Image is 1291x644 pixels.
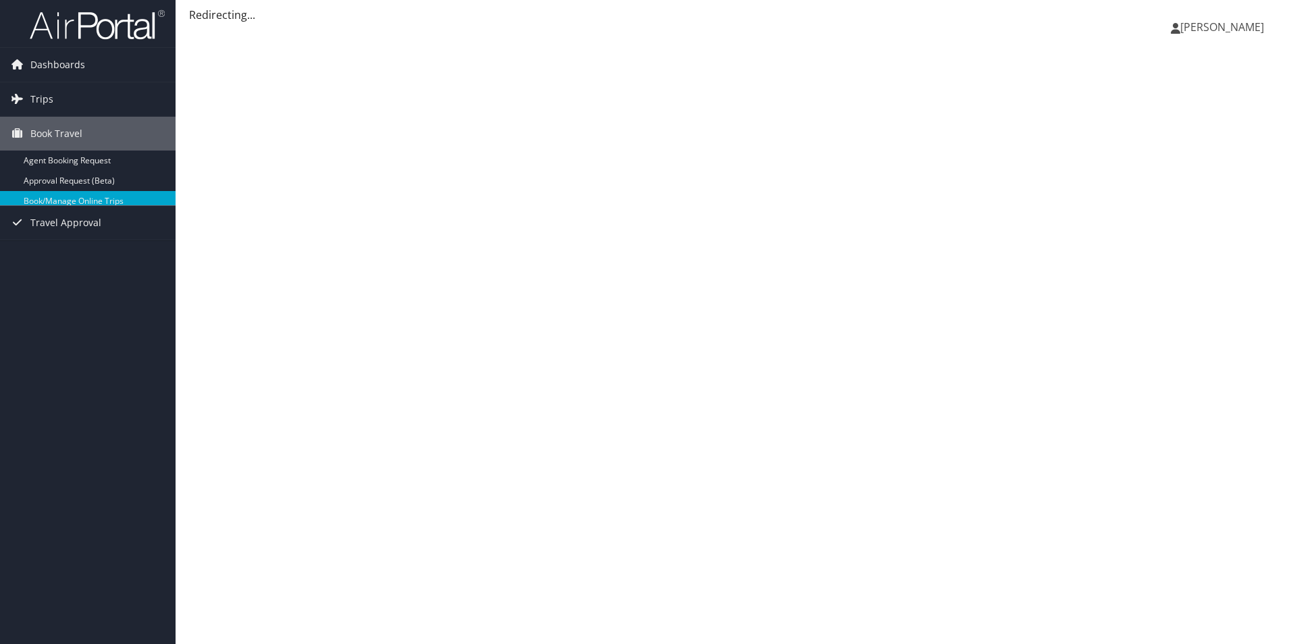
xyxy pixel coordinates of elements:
[30,48,85,82] span: Dashboards
[30,206,101,240] span: Travel Approval
[189,7,1277,23] div: Redirecting...
[30,9,165,41] img: airportal-logo.png
[1171,7,1277,47] a: [PERSON_NAME]
[30,82,53,116] span: Trips
[1180,20,1264,34] span: [PERSON_NAME]
[30,117,82,151] span: Book Travel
